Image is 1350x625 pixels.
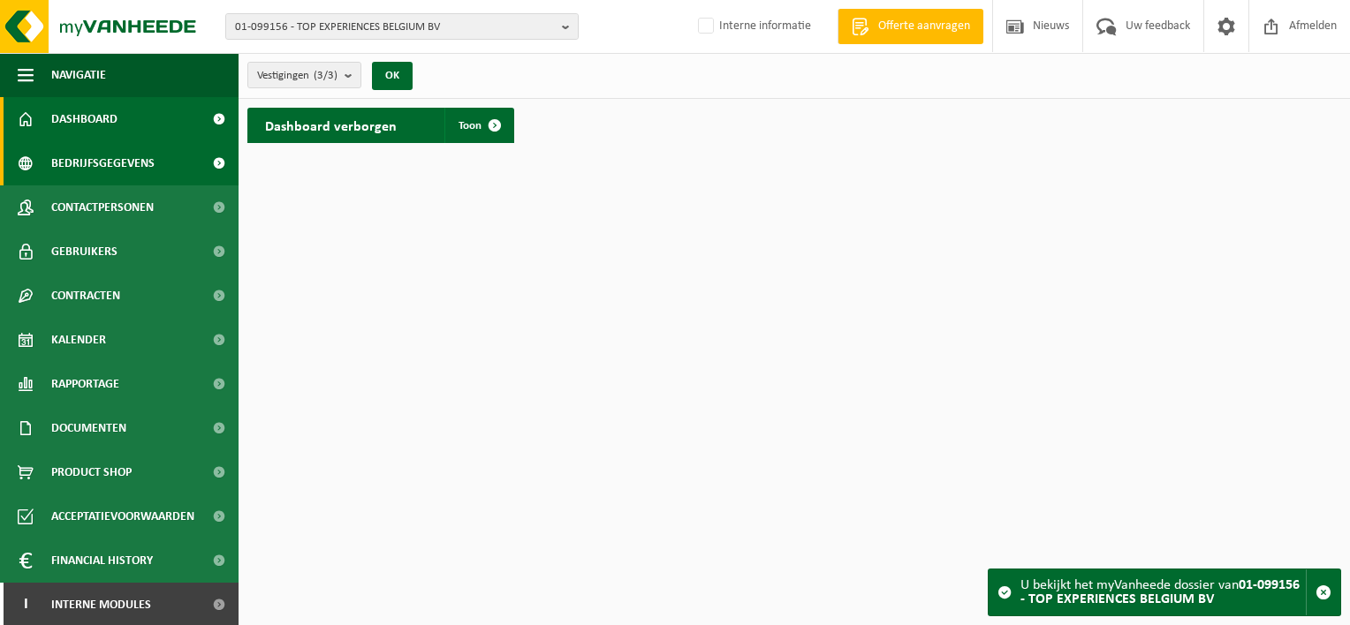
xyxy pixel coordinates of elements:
span: Contactpersonen [51,185,154,230]
a: Toon [444,108,512,143]
h2: Dashboard verborgen [247,108,414,142]
span: Financial History [51,538,153,583]
strong: 01-099156 - TOP EXPERIENCES BELGIUM BV [1020,578,1300,606]
button: Vestigingen(3/3) [247,62,361,88]
span: Contracten [51,274,120,318]
count: (3/3) [314,70,337,81]
span: Product Shop [51,450,132,494]
span: Vestigingen [257,63,337,89]
span: Offerte aanvragen [874,18,975,35]
div: U bekijkt het myVanheede dossier van [1020,569,1306,615]
span: Documenten [51,406,126,450]
span: Toon [459,120,482,132]
span: Navigatie [51,53,106,97]
span: Rapportage [51,362,119,406]
span: 01-099156 - TOP EXPERIENCES BELGIUM BV [235,14,555,41]
span: Gebruikers [51,230,118,274]
span: Acceptatievoorwaarden [51,494,194,538]
a: Offerte aanvragen [838,9,983,44]
span: Kalender [51,318,106,362]
button: OK [372,62,413,90]
button: 01-099156 - TOP EXPERIENCES BELGIUM BV [225,13,579,40]
span: Dashboard [51,97,118,141]
label: Interne informatie [694,13,811,40]
span: Bedrijfsgegevens [51,141,155,185]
